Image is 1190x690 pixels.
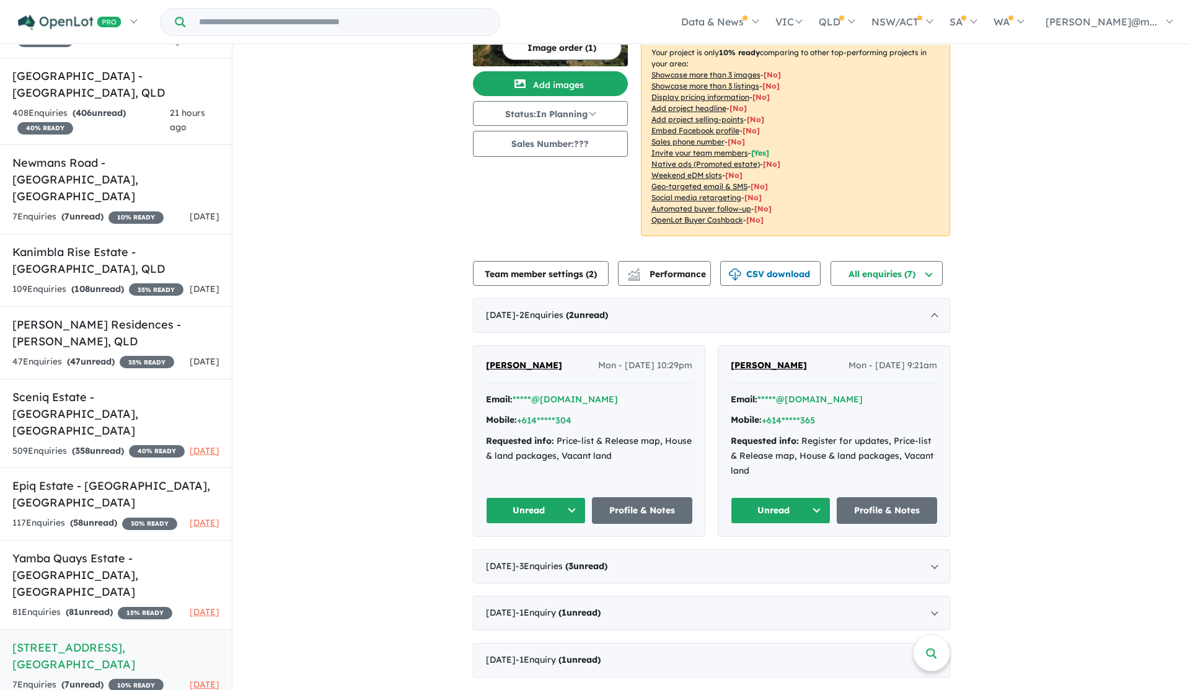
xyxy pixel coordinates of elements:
[630,268,706,280] span: Performance
[122,518,177,530] span: 30 % READY
[743,126,760,135] span: [ No ]
[589,268,594,280] span: 2
[651,92,749,102] u: Display pricing information
[516,309,608,321] span: - 2 Enquir ies
[61,679,104,690] strong: ( unread)
[188,9,497,35] input: Try estate name, suburb, builder or developer
[473,261,609,286] button: Team member settings (2)
[1046,15,1157,28] span: [PERSON_NAME]@m...
[729,104,747,113] span: [ No ]
[64,211,69,222] span: 7
[651,215,743,224] u: OpenLot Buyer Cashback
[169,20,205,46] span: 17 hours ago
[728,137,745,146] span: [ No ]
[70,517,117,528] strong: ( unread)
[558,607,601,618] strong: ( unread)
[747,115,764,124] span: [ No ]
[651,81,759,91] u: Showcase more than 3 listings
[66,606,113,617] strong: ( unread)
[120,356,174,368] span: 35 % READY
[754,204,772,213] span: [No]
[628,272,640,280] img: bar-chart.svg
[12,444,185,459] div: 509 Enquir ies
[651,137,725,146] u: Sales phone number
[651,170,722,180] u: Weekend eDM slots
[190,283,219,294] span: [DATE]
[731,434,937,478] div: Register for updates, Price-list & Release map, House & land packages, Vacant land
[628,268,639,275] img: line-chart.svg
[12,389,219,439] h5: Sceniq Estate - [GEOGRAPHIC_DATA] , [GEOGRAPHIC_DATA]
[190,679,219,690] span: [DATE]
[651,70,760,79] u: Showcase more than 3 images
[12,106,170,136] div: 408 Enquir ies
[751,182,768,191] span: [No]
[831,261,943,286] button: All enquiries (7)
[486,358,562,373] a: [PERSON_NAME]
[651,148,748,157] u: Invite your team members
[651,104,726,113] u: Add project headline
[71,283,124,294] strong: ( unread)
[641,37,950,236] p: Your project is only comparing to other top-performing projects in your area: - - - - - - - - - -...
[486,360,562,371] span: [PERSON_NAME]
[651,159,760,169] u: Native ads (Promoted estate)
[848,358,937,373] span: Mon - [DATE] 9:21am
[837,497,937,524] a: Profile & Notes
[73,517,83,528] span: 58
[651,182,747,191] u: Geo-targeted email & SMS
[486,434,692,464] div: Price-list & Release map, House & land packages, Vacant land
[190,211,219,222] span: [DATE]
[566,309,608,321] strong: ( unread)
[473,549,950,584] div: [DATE]
[618,261,711,286] button: Performance
[764,70,781,79] span: [ No ]
[190,445,219,456] span: [DATE]
[744,193,762,202] span: [No]
[719,48,760,57] b: 10 % ready
[76,107,92,118] span: 406
[108,211,164,224] span: 10 % READY
[763,159,780,169] span: [No]
[12,516,177,531] div: 117 Enquir ies
[64,679,69,690] span: 7
[486,394,513,405] strong: Email:
[12,154,219,205] h5: Newmans Road - [GEOGRAPHIC_DATA] , [GEOGRAPHIC_DATA]
[61,211,104,222] strong: ( unread)
[473,101,628,126] button: Status:In Planning
[17,122,73,135] span: 40 % READY
[12,282,183,297] div: 109 Enquir ies
[473,643,950,678] div: [DATE]
[568,560,573,572] span: 3
[67,356,115,367] strong: ( unread)
[73,107,126,118] strong: ( unread)
[562,654,566,665] span: 1
[562,607,566,618] span: 1
[651,204,751,213] u: Automated buyer follow-up
[651,126,739,135] u: Embed Facebook profile
[569,309,574,321] span: 2
[473,596,950,630] div: [DATE]
[129,445,185,458] span: 40 % READY
[12,605,172,620] div: 81 Enquir ies
[486,497,586,524] button: Unread
[731,358,807,373] a: [PERSON_NAME]
[598,358,692,373] span: Mon - [DATE] 10:29pm
[651,193,741,202] u: Social media retargeting
[473,131,628,157] button: Sales Number:???
[720,261,821,286] button: CSV download
[12,550,219,600] h5: Yamba Quays Estate - [GEOGRAPHIC_DATA] , [GEOGRAPHIC_DATA]
[70,356,81,367] span: 47
[731,414,762,425] strong: Mobile:
[762,81,780,91] span: [ No ]
[731,497,831,524] button: Unread
[473,71,628,96] button: Add images
[118,607,172,619] span: 15 % READY
[592,497,692,524] a: Profile & Notes
[486,414,517,425] strong: Mobile:
[69,606,79,617] span: 81
[516,560,607,572] span: - 3 Enquir ies
[502,35,622,60] button: Image order (1)
[12,210,164,224] div: 7 Enquir ies
[751,148,769,157] span: [ Yes ]
[752,92,770,102] span: [ No ]
[473,298,950,333] div: [DATE]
